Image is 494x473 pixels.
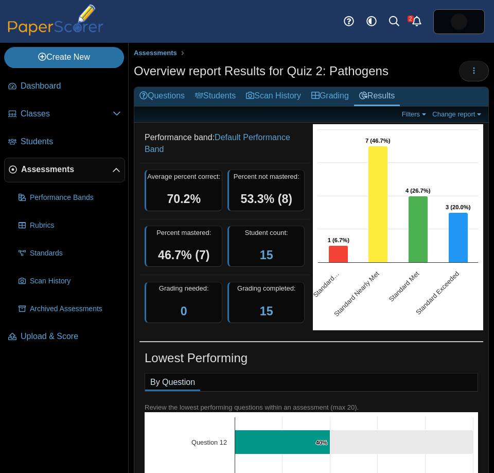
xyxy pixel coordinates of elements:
h1: Lowest Performing [145,349,248,367]
span: 70.2% [167,192,201,206]
div: Percent not mastered: [227,170,305,211]
text: Question 12 [191,438,227,446]
span: Students [21,136,121,147]
span: Classes [21,108,113,120]
h1: Overview report Results for Quiz 2: Pathogens [134,62,389,80]
img: PaperScorer [4,4,107,36]
text: Standard… [311,270,340,299]
a: Change report [430,110,486,119]
span: Standards [30,248,121,259]
text: 1 (6.7%) [328,237,350,243]
text: Standard Nearly Met [332,270,381,318]
div: Chart. Highcharts interactive chart. [313,124,483,330]
a: By Question [145,374,200,391]
div: Grading completed: [227,282,305,324]
a: Assessments [131,47,180,60]
div: Grading needed: [145,282,222,324]
span: Micah Willis [451,13,467,30]
span: Rubrics [30,221,121,231]
a: Filters [399,110,431,119]
text: Standard Met [387,270,420,303]
path: Question 12, 60. . [330,430,473,454]
dd: Performance band: [139,124,310,163]
div: Student count: [227,226,305,267]
a: Results [354,87,400,106]
span: Assessments [134,49,177,57]
text: 3 (20.0%) [446,204,471,210]
div: Average percent correct: [145,170,222,211]
a: Classes [4,102,125,127]
path: Standard Nearly Met, 7. Overall Assessment Performance. [368,146,388,263]
a: Upload & Score [4,325,125,349]
a: Dashboard [4,74,125,99]
a: Default Performance Band [145,133,290,153]
a: Performance Bands [14,185,125,210]
path: Standard Met, 4. Overall Assessment Performance. [409,196,428,263]
a: Scan History [14,269,125,294]
a: Students [190,87,241,106]
path: Question 12, 40%. % of Points Earned. [235,430,330,454]
span: Assessments [21,164,112,175]
div: Review the lowest performing questions within an assessment (max 20). [145,403,478,412]
text: Standard Exceeded [414,270,461,316]
span: Performance Bands [30,193,121,203]
a: Alerts [405,10,428,33]
a: Create New [4,47,124,67]
span: 46.7% (7) [158,248,210,262]
span: 53.3% (8) [240,192,292,206]
a: Students [4,130,125,155]
a: Questions [134,87,190,106]
a: 15 [260,305,273,318]
span: Upload & Score [21,331,121,342]
path: Standard Exceeded, 3. Overall Assessment Performance. [449,213,468,263]
text: 40% [316,440,327,446]
a: ps.hreErqNOxSkiDGg1 [433,9,485,34]
text: 7 (46.7%) [365,138,391,144]
a: Scan History [241,87,306,106]
a: Grading [306,87,354,106]
a: Archived Assessments [14,297,125,322]
a: PaperScorer [4,28,107,37]
img: ps.hreErqNOxSkiDGg1 [451,13,467,30]
path: Standard Not Yet Met, 1. Overall Assessment Performance. [329,246,348,263]
a: Rubrics [14,213,125,238]
text: 4 (26.7%) [405,188,431,194]
span: Scan History [30,276,121,286]
svg: Interactive chart [313,124,483,330]
span: Dashboard [21,80,121,92]
span: Archived Assessments [30,304,121,314]
a: 15 [260,248,273,262]
a: Assessments [4,158,125,182]
a: Standards [14,241,125,266]
div: Percent mastered: [145,226,222,267]
a: 0 [181,305,187,318]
